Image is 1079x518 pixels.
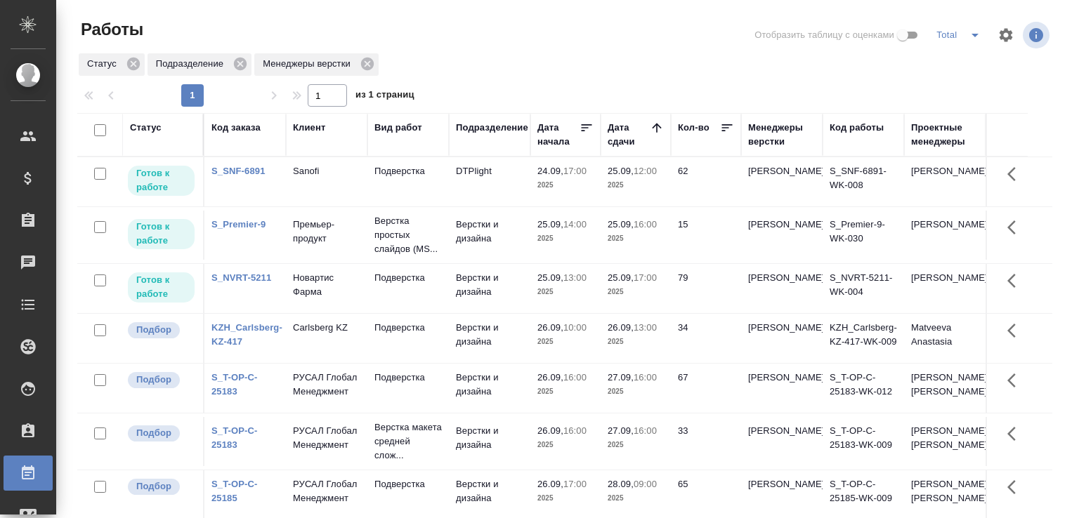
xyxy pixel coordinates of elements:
[211,425,258,450] a: S_T-OP-C-25183
[136,220,186,248] p: Готов к работе
[537,335,594,349] p: 2025
[449,211,530,260] td: Верстки и дизайна
[904,264,986,313] td: [PERSON_NAME]
[608,438,664,452] p: 2025
[608,178,664,192] p: 2025
[263,57,355,71] p: Менеджеры верстки
[608,385,664,399] p: 2025
[79,53,145,76] div: Статус
[608,479,634,489] p: 28.09,
[537,491,594,505] p: 2025
[293,218,360,246] p: Премьер-продукт
[293,271,360,299] p: Новартис Фарма
[254,53,379,76] div: Менеджеры верстки
[211,272,271,283] a: S_NVRT-5211
[126,477,196,496] div: Можно подбирать исполнителей
[211,322,282,347] a: KZH_Carlsberg-KZ-417
[999,314,1033,347] button: Здесь прячутся важные кнопки
[608,219,634,230] p: 25.09,
[374,214,442,256] p: Верстка простых слайдов (MS...
[374,121,422,135] div: Вид работ
[608,372,634,383] p: 27.09,
[126,218,196,251] div: Исполнитель может приступить к работе
[823,364,904,413] td: S_T-OP-C-25183-WK-012
[754,28,894,42] span: Отобразить таблицу с оценками
[823,314,904,363] td: KZH_Carlsberg-KZ-417-WK-009
[823,157,904,206] td: S_SNF-6891-WK-008
[136,479,171,493] p: Подбор
[911,477,979,505] p: [PERSON_NAME], [PERSON_NAME]
[537,479,563,489] p: 26.09,
[823,417,904,466] td: S_T-OP-C-25183-WK-009
[999,157,1033,191] button: Здесь прячутся важные кнопки
[293,477,360,505] p: РУСАЛ Глобал Менеджмент
[537,219,563,230] p: 25.09,
[456,121,528,135] div: Подразделение
[904,314,986,363] td: Matveeva Anastasia
[563,425,587,436] p: 16:00
[374,420,442,463] p: Верстка макета средней слож...
[823,211,904,260] td: S_Premier-9-WK-030
[823,264,904,313] td: S_NVRT-5211-WK-004
[136,323,171,337] p: Подбор
[748,271,816,285] p: [PERSON_NAME]
[911,424,979,452] p: [PERSON_NAME], [PERSON_NAME]
[1023,22,1052,48] span: Посмотреть информацию
[748,121,816,149] div: Менеджеры верстки
[537,385,594,399] p: 2025
[449,417,530,466] td: Верстки и дизайна
[211,372,258,397] a: S_T-OP-C-25183
[989,18,1023,52] span: Настроить таблицу
[156,57,228,71] p: Подразделение
[537,372,563,383] p: 26.09,
[537,285,594,299] p: 2025
[126,424,196,443] div: Можно подбирать исполнителей
[748,321,816,335] p: [PERSON_NAME]
[999,211,1033,244] button: Здесь прячутся важные кнопки
[563,272,587,283] p: 13:00
[293,321,360,335] p: Carlsberg KZ
[634,272,657,283] p: 17:00
[537,178,594,192] p: 2025
[449,264,530,313] td: Верстки и дизайна
[748,477,816,491] p: [PERSON_NAME]
[537,425,563,436] p: 26.09,
[671,264,741,313] td: 79
[904,157,986,206] td: [PERSON_NAME]
[911,371,979,399] p: [PERSON_NAME], [PERSON_NAME]
[293,371,360,399] p: РУСАЛ Глобал Менеджмент
[374,477,442,491] p: Подверстка
[449,364,530,413] td: Верстки и дизайна
[911,121,979,149] div: Проектные менеджеры
[608,272,634,283] p: 25.09,
[537,232,594,246] p: 2025
[563,479,587,489] p: 17:00
[608,425,634,436] p: 27.09,
[126,271,196,304] div: Исполнитель может приступить к работе
[374,164,442,178] p: Подверстка
[563,322,587,333] p: 10:00
[87,57,122,71] p: Статус
[126,371,196,390] div: Можно подбирать исполнителей
[148,53,251,76] div: Подразделение
[671,314,741,363] td: 34
[999,470,1033,504] button: Здесь прячутся важные кнопки
[608,491,664,505] p: 2025
[537,166,563,176] p: 24.09,
[608,285,664,299] p: 2025
[634,372,657,383] p: 16:00
[608,166,634,176] p: 25.09,
[136,373,171,387] p: Подбор
[748,371,816,385] p: [PERSON_NAME]
[608,121,650,149] div: Дата сдачи
[211,219,266,230] a: S_Premier-9
[77,18,143,41] span: Работы
[748,424,816,438] p: [PERSON_NAME]
[634,219,657,230] p: 16:00
[374,371,442,385] p: Подверстка
[374,271,442,285] p: Подверстка
[999,417,1033,451] button: Здесь прячутся важные кнопки
[999,264,1033,298] button: Здесь прячутся важные кнопки
[293,424,360,452] p: РУСАЛ Глобал Менеджмент
[374,321,442,335] p: Подверстка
